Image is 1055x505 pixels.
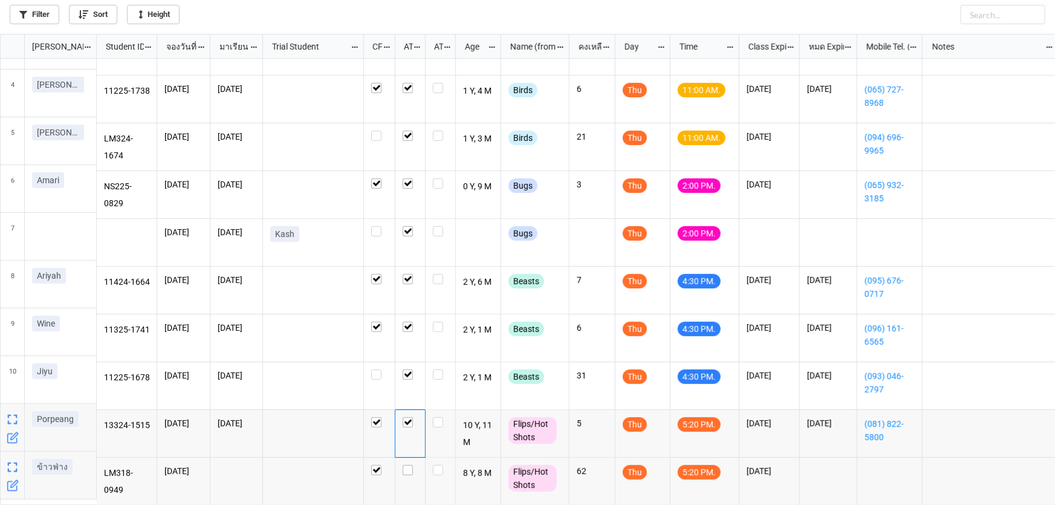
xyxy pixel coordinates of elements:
p: Jiyu [37,365,53,377]
p: LM318-0949 [104,465,150,498]
div: Student ID (from [PERSON_NAME] Name) [99,40,144,53]
p: 2 Y, 1 M [463,370,494,386]
div: 4:30 PM. [678,322,721,336]
p: 11225-1678 [104,370,150,386]
p: 62 [577,465,608,477]
div: หมด Expired date (from [PERSON_NAME] Name) [802,40,844,53]
span: 7 [11,213,15,260]
p: NS225-0829 [104,178,150,211]
p: [DATE] [807,370,849,382]
a: Sort [69,5,117,24]
p: [PERSON_NAME]ปู [37,126,79,138]
p: Kash [275,228,294,240]
p: [DATE] [807,417,849,429]
div: Thu [623,417,647,432]
div: Name (from Class) [503,40,556,53]
div: Thu [623,465,647,480]
p: [DATE] [807,274,849,286]
p: [DATE] [164,226,203,238]
div: Thu [623,322,647,336]
div: Class Expiration [741,40,787,53]
div: 5:20 PM. [678,417,721,432]
a: (096) 161-6565 [865,322,915,348]
div: มาเรียน [212,40,250,53]
p: [DATE] [747,417,792,429]
p: 2 Y, 6 M [463,274,494,291]
p: [DATE] [218,322,255,334]
p: [DATE] [164,83,203,95]
p: [DATE] [164,178,203,191]
div: Bugs [508,226,537,241]
span: 10 [9,356,16,403]
div: ATT [397,40,414,53]
a: (093) 046-2797 [865,370,915,396]
span: 4 [11,70,15,117]
span: 9 [11,308,15,356]
p: [DATE] [218,370,255,382]
a: Height [127,5,180,24]
p: 1 Y, 4 M [463,83,494,100]
div: Birds [508,83,537,97]
div: Thu [623,83,647,97]
p: 10 Y, 11 M [463,417,494,450]
div: Flips/Hot Shots [508,465,557,492]
div: 2:00 PM. [678,178,721,193]
a: Filter [10,5,59,24]
p: Ariyah [37,270,61,282]
div: 11:00 AM. [678,131,726,145]
p: 11424-1664 [104,274,150,291]
span: 5 [11,117,15,165]
div: Bugs [508,178,537,193]
div: Beasts [508,370,544,384]
div: Beasts [508,274,544,288]
div: Age [458,40,489,53]
p: 1 Y, 3 M [463,131,494,148]
p: [DATE] [747,131,792,143]
div: 2:00 PM. [678,226,721,241]
a: (094) 696-9965 [865,131,915,157]
a: (065) 932-3185 [865,178,915,205]
div: Mobile Tel. (from Nick Name) [859,40,909,53]
div: คงเหลือ (from Nick Name) [571,40,603,53]
p: [DATE] [164,417,203,429]
div: Beasts [508,322,544,336]
p: [DATE] [164,465,203,477]
div: 4:30 PM. [678,370,721,384]
div: Flips/Hot Shots [508,417,557,444]
div: Time [672,40,726,53]
div: Thu [623,226,647,241]
p: 21 [577,131,608,143]
p: Amari [37,174,59,186]
p: [DATE] [747,83,792,95]
p: [DATE] [218,226,255,238]
p: [DATE] [747,274,792,286]
div: Thu [623,370,647,384]
div: ATK [427,40,444,53]
p: 6 [577,83,608,95]
p: 31 [577,370,608,382]
a: (065) 727-8968 [865,83,915,109]
p: [PERSON_NAME] [37,79,79,91]
div: Thu [623,131,647,145]
input: Search... [961,5,1045,24]
p: [DATE] [218,417,255,429]
span: 8 [11,261,15,308]
div: CF [365,40,383,53]
div: 5:20 PM. [678,465,721,480]
p: 7 [577,274,608,286]
div: Thu [623,274,647,288]
p: 11225-1738 [104,83,150,100]
p: [DATE] [164,274,203,286]
div: Notes [925,40,1046,53]
p: [DATE] [747,322,792,334]
p: 6 [577,322,608,334]
div: Day [617,40,657,53]
span: 6 [11,165,15,212]
p: [DATE] [747,178,792,191]
div: 4:30 PM. [678,274,721,288]
p: [DATE] [807,83,849,95]
p: [DATE] [164,131,203,143]
p: 3 [577,178,608,191]
p: Wine [37,318,55,330]
p: 13324-1515 [104,417,150,434]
